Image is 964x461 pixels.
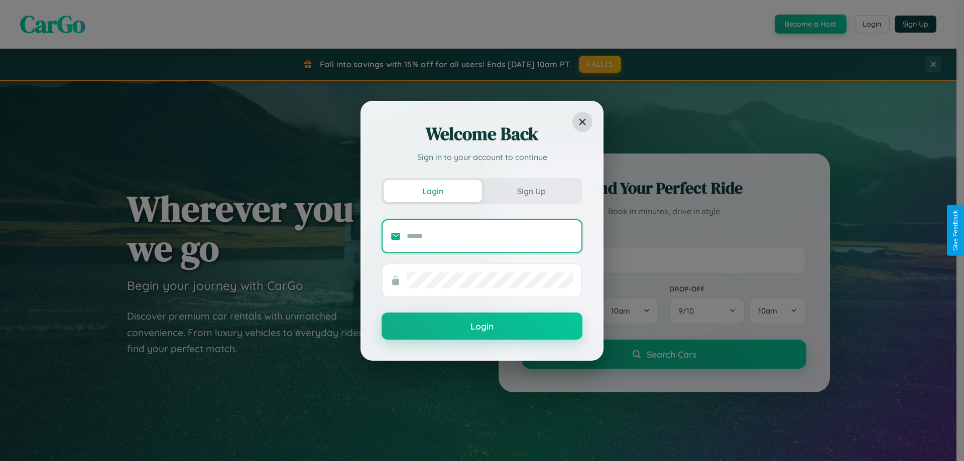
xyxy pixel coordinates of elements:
[382,151,582,163] p: Sign in to your account to continue
[482,180,580,202] button: Sign Up
[384,180,482,202] button: Login
[382,313,582,340] button: Login
[952,210,959,251] div: Give Feedback
[382,122,582,146] h2: Welcome Back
